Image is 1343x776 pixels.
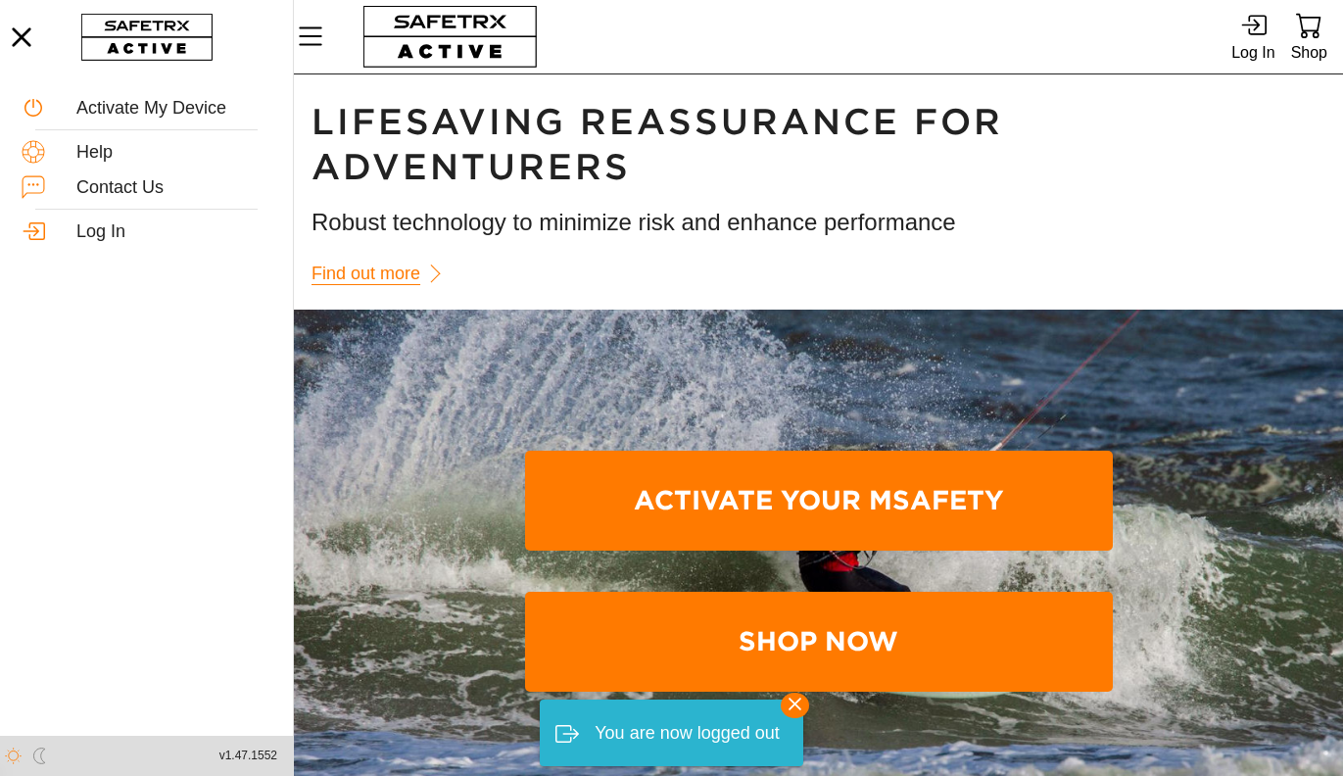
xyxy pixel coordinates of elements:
img: ModeLight.svg [5,748,22,764]
span: Shop Now [541,596,1097,689]
a: Activate Your MSafety [525,451,1113,552]
a: Shop Now [525,592,1113,693]
div: Log In [1231,39,1274,66]
div: Shop [1291,39,1327,66]
img: Help.svg [22,140,45,164]
div: Contact Us [76,177,271,199]
div: You are now logged out [595,714,780,752]
span: Find out more [312,259,420,289]
a: Find out more [312,255,456,293]
img: ModeDark.svg [31,748,48,764]
div: Help [76,142,271,164]
button: Menu [294,16,343,57]
h1: Lifesaving Reassurance For Adventurers [312,100,1325,190]
div: Log In [76,221,271,243]
span: v1.47.1552 [219,746,277,766]
span: Activate Your MSafety [541,455,1097,548]
div: Activate My Device [76,98,271,120]
img: ContactUs.svg [22,175,45,199]
h3: Robust technology to minimize risk and enhance performance [312,206,1325,239]
button: v1.47.1552 [208,740,289,772]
